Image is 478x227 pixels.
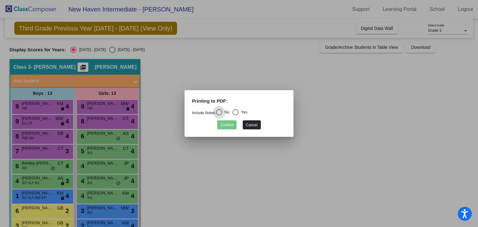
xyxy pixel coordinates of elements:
[239,109,247,115] div: Yes
[192,111,247,115] mat-radio-group: Select an option
[243,120,260,129] button: Cancel
[217,120,237,129] button: Confirm
[192,111,216,115] a: Include Notes:
[192,98,227,105] label: Printing to PDF:
[222,109,229,115] div: No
